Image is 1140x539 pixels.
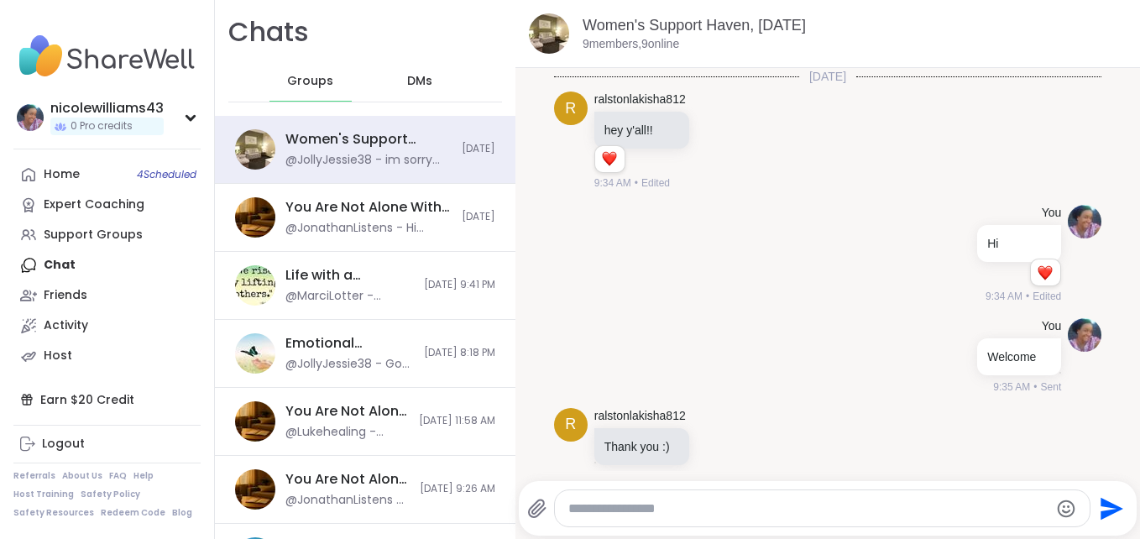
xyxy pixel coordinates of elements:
div: Reaction list [1031,259,1060,286]
a: Host [13,341,201,371]
a: About Us [62,470,102,482]
span: 4 Scheduled [137,168,196,181]
div: Activity [44,317,88,334]
span: [DATE] 8:18 PM [424,346,495,360]
p: Thank you :) [604,438,679,455]
div: Reaction list [595,146,625,173]
div: @Lukehealing - We're here for you [285,424,409,441]
div: Women's Support Haven, [DATE] [285,130,452,149]
span: Sent [1041,379,1062,395]
div: Host [44,348,72,364]
a: Blog [172,507,192,519]
div: @JonathanListens - Quick Note About Session Registration I’ve noticed that some sessions fill up ... [285,492,410,509]
img: nicolewilliams43 [17,104,44,131]
a: Home4Scheduled [13,160,201,190]
h4: You [1042,205,1062,222]
p: Welcome [987,348,1051,365]
span: [DATE] 11:58 AM [419,414,495,428]
span: 0 Pro credits [71,119,133,133]
span: 9:35 AM [993,379,1030,395]
img: You Are Not Alone With This™: Midday Reset, Oct 13 [235,401,275,442]
div: Friends [44,287,87,304]
span: [DATE] 9:41 PM [424,278,495,292]
img: You Are Not Alone With This™: Midday Reset, Oct 11 [235,197,275,238]
a: Women's Support Haven, [DATE] [583,17,806,34]
img: Emotional Release: It's Time, Oct 11 [235,333,275,374]
button: Emoji picker [1056,499,1076,519]
span: r [565,413,576,436]
span: [DATE] 9:26 AM [420,482,495,496]
div: Emotional Release: It's Time, [DATE] [285,334,414,353]
a: Expert Coaching [13,190,201,220]
div: @JollyJessie38 - im sorry keep trying [285,152,452,169]
div: nicolewilliams43 [50,99,164,118]
h4: You [1042,318,1062,335]
div: Home [44,166,80,183]
span: Edited [641,175,670,191]
button: Reactions: love [600,153,618,166]
p: 9 members, 9 online [583,36,679,53]
div: You Are Not Alone With This™: Midday Reset, [DATE] [285,198,452,217]
div: @JonathanListens - Hi @JollyJessie38 My message was referring to my sessions. Thanks. [285,220,452,237]
span: • [635,175,638,191]
span: • [1026,289,1029,304]
a: Safety Policy [81,489,140,500]
span: Groups [287,73,333,90]
img: https://sharewell-space-live.sfo3.digitaloceanspaces.com/user-generated/3403c148-dfcf-4217-9166-8... [1068,205,1101,238]
a: Host Training [13,489,74,500]
a: ralstonlakisha812 [594,92,686,108]
img: Women's Support Haven, Oct 14 [235,129,275,170]
img: ShareWell Nav Logo [13,27,201,86]
a: ralstonlakisha812 [594,408,686,425]
div: @JollyJessie38 - Go to my profile or click on support groups and then type my username [285,356,414,373]
a: Logout [13,429,201,459]
p: Hi [987,235,1051,252]
a: Friends [13,280,201,311]
div: You Are Not Alone With This™, [DATE] [285,470,410,489]
textarea: Type your message [568,500,1048,517]
span: [DATE] [462,210,495,224]
button: Send [1090,489,1128,527]
span: 9:34 AM [986,289,1022,304]
span: 9:36 AM [594,469,631,484]
div: Life with a Narcissist, [DATE] [285,266,414,285]
span: 9:34 AM [594,175,631,191]
span: DMs [407,73,432,90]
div: @MarciLotter - Thanks! Different than the one I read. [285,288,414,305]
h1: Chats [228,13,309,51]
a: FAQ [109,470,127,482]
div: Support Groups [44,227,143,243]
span: • [1033,379,1037,395]
img: https://sharewell-space-live.sfo3.digitaloceanspaces.com/user-generated/3403c148-dfcf-4217-9166-8... [1068,318,1101,352]
a: Redeem Code [101,507,165,519]
img: Women's Support Haven, Oct 14 [529,13,569,54]
a: Activity [13,311,201,341]
img: Life with a Narcissist, Oct 13 [235,265,275,306]
span: Edited [1033,289,1061,304]
span: [DATE] [462,142,495,156]
div: Earn $20 Credit [13,385,201,415]
img: You Are Not Alone With This™, Oct 11 [235,469,275,510]
a: Help [133,470,154,482]
a: Safety Resources [13,507,94,519]
div: Expert Coaching [44,196,144,213]
button: Reactions: love [1036,266,1054,280]
span: r [565,97,576,120]
p: hey y'all!! [604,122,679,139]
a: Referrals [13,470,55,482]
div: You Are Not Alone With This™: Midday Reset, [DATE] [285,402,409,421]
div: Logout [42,436,85,453]
span: [DATE] [799,68,856,85]
a: Support Groups [13,220,201,250]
